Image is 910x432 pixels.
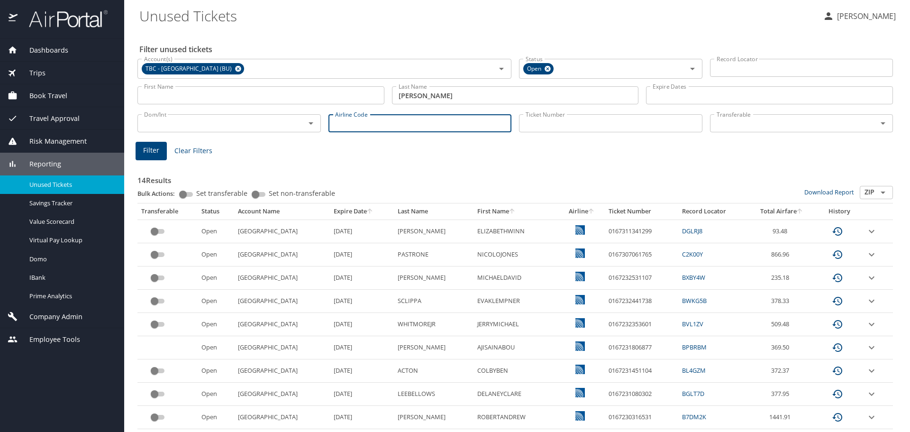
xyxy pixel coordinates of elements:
h3: 14 Results [137,169,893,186]
span: Set transferable [196,190,247,197]
a: DGLRJ8 [682,227,702,235]
td: 0167232353601 [605,313,678,336]
td: Open [198,313,234,336]
button: Clear Filters [171,142,216,160]
button: Open [304,117,318,130]
span: Prime Analytics [29,292,113,301]
img: airportal-logo.png [18,9,108,28]
p: Bulk Actions: [137,189,182,198]
th: Total Airfare [748,203,816,220]
th: Record Locator [678,203,748,220]
h2: Filter unused tickets [139,42,895,57]
span: TBC - [GEOGRAPHIC_DATA] (BU) [142,64,237,74]
td: 378.33 [748,290,816,313]
span: IBank [29,273,113,282]
td: [GEOGRAPHIC_DATA] [234,313,330,336]
div: Open [523,63,554,74]
td: 93.48 [748,220,816,243]
th: Airline [559,203,605,220]
button: expand row [866,342,877,353]
a: BPBRBM [682,343,707,351]
td: Open [198,243,234,267]
img: United Airlines [575,341,585,351]
span: Risk Management [18,136,87,147]
td: 0167232531107 [605,267,678,290]
span: Clear Filters [174,145,212,157]
td: [GEOGRAPHIC_DATA] [234,406,330,429]
td: 1441.91 [748,406,816,429]
td: DELANEYCLARE [473,383,559,406]
img: United Airlines [575,365,585,374]
button: expand row [866,412,877,423]
button: Open [876,186,890,199]
td: [GEOGRAPHIC_DATA] [234,267,330,290]
th: First Name [473,203,559,220]
button: Filter [136,142,167,160]
td: [GEOGRAPHIC_DATA] [234,220,330,243]
button: expand row [866,295,877,307]
a: B7DM2K [682,413,706,421]
td: Open [198,336,234,359]
td: Open [198,406,234,429]
td: Open [198,220,234,243]
td: 0167307061765 [605,243,678,267]
td: MICHAELDAVID [473,267,559,290]
td: [GEOGRAPHIC_DATA] [234,290,330,313]
div: Transferable [141,207,194,216]
span: Value Scorecard [29,217,113,226]
td: ACTON [394,359,474,383]
span: Travel Approval [18,113,80,124]
td: [DATE] [330,359,394,383]
th: Ticket Number [605,203,678,220]
th: Account Name [234,203,330,220]
td: [DATE] [330,243,394,267]
td: 0167231806877 [605,336,678,359]
button: sort [797,209,803,215]
div: TBC - [GEOGRAPHIC_DATA] (BU) [142,63,244,74]
button: expand row [866,319,877,330]
p: [PERSON_NAME] [834,10,896,22]
button: sort [588,209,595,215]
td: EVAKLEMPNER [473,290,559,313]
td: Open [198,290,234,313]
img: United Airlines [575,272,585,281]
td: [GEOGRAPHIC_DATA] [234,359,330,383]
button: sort [509,209,516,215]
td: WHITMOREJR [394,313,474,336]
h1: Unused Tickets [139,1,815,30]
span: Savings Tracker [29,199,113,208]
span: Virtual Pay Lookup [29,236,113,245]
td: 377.95 [748,383,816,406]
td: ELIZABETHWINN [473,220,559,243]
button: expand row [866,272,877,284]
td: Open [198,267,234,290]
td: 0167311341299 [605,220,678,243]
button: [PERSON_NAME] [819,8,900,25]
td: COLBYBEN [473,359,559,383]
td: 509.48 [748,313,816,336]
button: expand row [866,365,877,377]
span: Company Admin [18,312,82,322]
span: Book Travel [18,91,67,101]
td: [DATE] [330,336,394,359]
td: LEEBELLOWS [394,383,474,406]
td: Open [198,359,234,383]
span: Reporting [18,159,61,169]
td: [DATE] [330,267,394,290]
th: Last Name [394,203,474,220]
a: BL4GZM [682,366,706,375]
span: Filter [143,145,159,156]
td: [GEOGRAPHIC_DATA] [234,383,330,406]
th: History [816,203,862,220]
td: [GEOGRAPHIC_DATA] [234,243,330,267]
span: Set non-transferable [269,190,335,197]
td: [GEOGRAPHIC_DATA] [234,336,330,359]
td: [DATE] [330,220,394,243]
td: [DATE] [330,383,394,406]
button: Open [876,117,890,130]
a: BXBY4W [682,273,705,282]
td: 372.37 [748,359,816,383]
span: Employee Tools [18,334,80,345]
td: [DATE] [330,290,394,313]
td: PASTRONE [394,243,474,267]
